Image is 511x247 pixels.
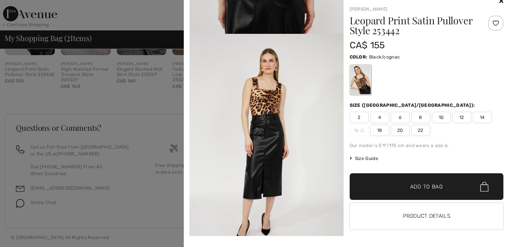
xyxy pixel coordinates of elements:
[350,54,368,60] span: Color:
[411,112,430,123] span: 8
[350,40,385,51] span: CA$ 155
[350,173,504,200] button: Add to Bag
[391,125,410,136] span: 20
[452,112,471,123] span: 12
[360,128,364,132] img: ring-m.svg
[370,112,389,123] span: 4
[350,155,378,162] span: Size Guide
[369,54,400,60] span: Black/cognac
[350,203,504,230] button: Product Details
[370,125,389,136] span: 18
[350,102,477,109] div: Size ([GEOGRAPHIC_DATA]/[GEOGRAPHIC_DATA]):
[17,5,33,12] span: Help
[473,112,492,123] span: 14
[391,112,410,123] span: 6
[350,142,504,149] div: Our model is 5'9"/175 cm and wears a size 6.
[350,112,369,123] span: 2
[350,6,388,12] a: [PERSON_NAME]
[480,182,489,192] img: Bag.svg
[411,125,430,136] span: 22
[350,125,369,136] span: 16
[432,112,451,123] span: 10
[410,183,443,191] span: Add to Bag
[350,16,478,35] h1: Leopard Print Satin Pullover Style 253442
[350,66,370,94] div: Black/cognac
